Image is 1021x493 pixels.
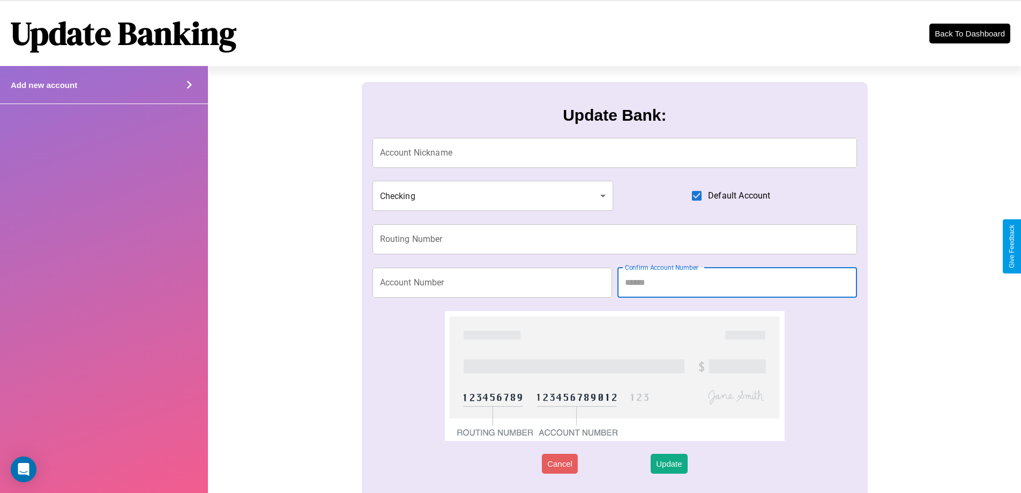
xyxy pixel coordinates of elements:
[11,80,77,90] h4: Add new account
[542,454,578,474] button: Cancel
[11,457,36,482] div: Open Intercom Messenger
[708,189,770,202] span: Default Account
[372,181,614,211] div: Checking
[929,24,1010,43] button: Back To Dashboard
[1008,225,1016,268] div: Give Feedback
[651,454,687,474] button: Update
[625,263,698,272] label: Confirm Account Number
[563,106,666,124] h3: Update Bank:
[11,11,236,55] h1: Update Banking
[445,311,784,441] img: check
